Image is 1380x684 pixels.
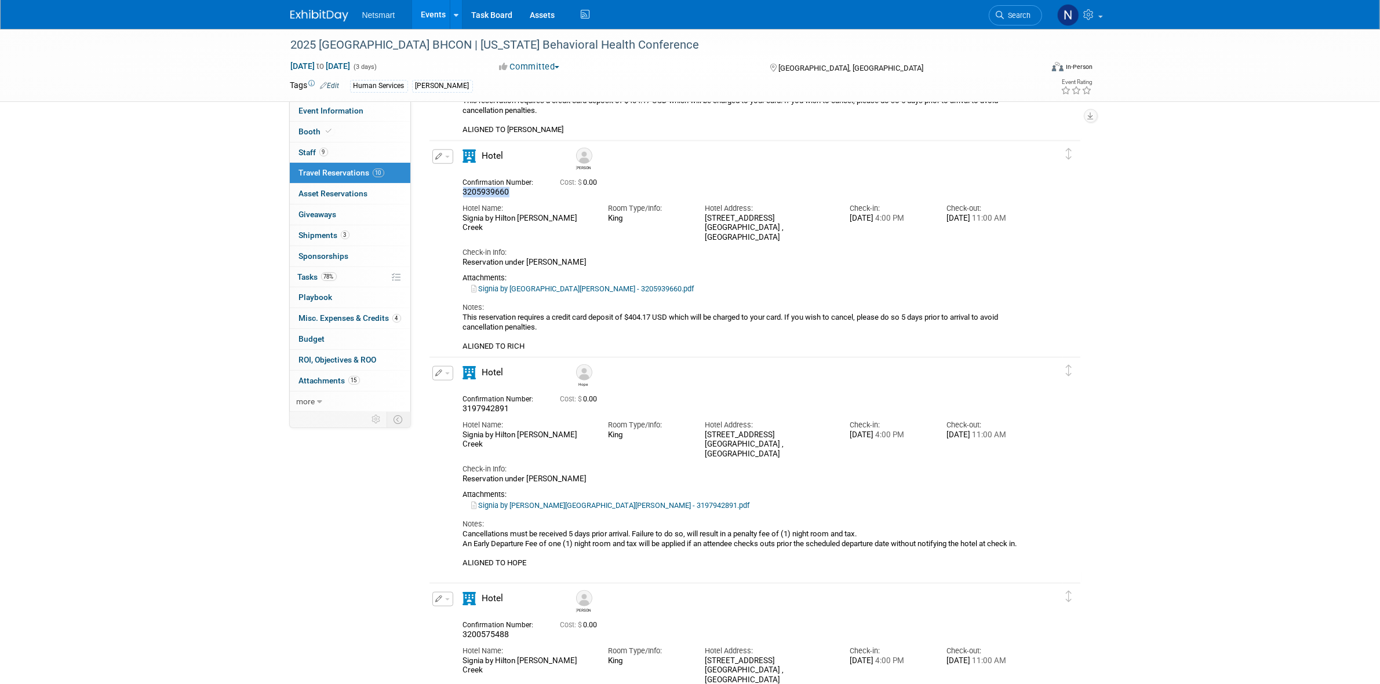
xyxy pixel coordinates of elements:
[299,313,401,323] span: Misc. Expenses & Credits
[392,314,401,323] span: 4
[463,258,1026,268] div: Reservation under [PERSON_NAME]
[946,214,1026,224] div: [DATE]
[463,247,1026,258] div: Check-in Info:
[608,420,687,430] div: Room Type/Info:
[299,106,364,115] span: Event Information
[290,287,410,308] a: Playbook
[873,430,904,439] span: 4:00 PM
[850,646,929,656] div: Check-in:
[705,430,832,459] div: [STREET_ADDRESS] [GEOGRAPHIC_DATA] , [GEOGRAPHIC_DATA]
[463,313,1026,351] div: This reservation requires a credit card deposit of $404.17 USD which will be charged to your card...
[608,214,687,223] div: King
[1057,4,1079,26] img: Nina Finn
[463,175,543,187] div: Confirmation Number:
[290,122,410,142] a: Booth
[608,430,687,440] div: King
[290,101,410,121] a: Event Information
[290,308,410,328] a: Misc. Expenses & Credits4
[560,621,602,629] span: 0.00
[299,231,349,240] span: Shipments
[373,169,384,177] span: 10
[326,128,332,134] i: Booth reservation complete
[290,10,348,21] img: ExhibitDay
[576,590,592,606] img: Danielle Ross
[482,367,504,378] span: Hotel
[1066,148,1072,160] i: Click and drag to move item
[778,64,923,72] span: [GEOGRAPHIC_DATA], [GEOGRAPHIC_DATA]
[974,60,1093,78] div: Event Format
[463,519,1026,529] div: Notes:
[299,251,349,261] span: Sponsorships
[299,168,384,177] span: Travel Reservations
[560,395,584,403] span: Cost: $
[1061,79,1092,85] div: Event Rating
[946,430,1026,440] div: [DATE]
[341,231,349,239] span: 3
[463,392,543,404] div: Confirmation Number:
[463,404,509,413] span: 3197942891
[463,214,591,233] div: Signia by Hilton [PERSON_NAME] Creek
[299,292,333,302] span: Playbook
[290,371,410,391] a: Attachments15
[560,621,584,629] span: Cost: $
[573,148,593,170] div: Richard Bodo
[1066,591,1072,602] i: Click and drag to move item
[290,329,410,349] a: Budget
[367,412,387,427] td: Personalize Event Tab Strip
[350,80,408,92] div: Human Services
[946,656,1026,666] div: [DATE]
[463,474,1026,484] div: Reservation under [PERSON_NAME]
[362,10,395,20] span: Netsmart
[560,178,602,186] span: 0.00
[1065,63,1093,71] div: In-Person
[850,656,929,666] div: [DATE]
[463,490,1026,499] div: Attachments:
[290,225,410,246] a: Shipments3
[576,148,592,164] img: Richard Bodo
[463,302,1026,313] div: Notes:
[946,420,1026,430] div: Check-out:
[576,164,591,170] div: Richard Bodo
[290,267,410,287] a: Tasks78%
[321,272,337,281] span: 78%
[298,272,337,281] span: Tasks
[989,5,1042,25] a: Search
[705,214,832,243] div: [STREET_ADDRESS] [GEOGRAPHIC_DATA] , [GEOGRAPHIC_DATA]
[560,178,584,186] span: Cost: $
[463,366,476,379] i: Hotel
[299,334,325,343] span: Budget
[463,592,476,605] i: Hotel
[463,203,591,214] div: Hotel Name:
[387,412,410,427] td: Toggle Event Tabs
[463,656,591,676] div: Signia by Hilton [PERSON_NAME] Creek
[705,203,832,214] div: Hotel Address:
[297,397,315,406] span: more
[576,606,591,613] div: Danielle Ross
[482,593,504,603] span: Hotel
[970,430,1006,439] span: 11:00 AM
[290,61,351,71] span: [DATE] [DATE]
[946,646,1026,656] div: Check-out:
[348,376,360,385] span: 15
[560,395,602,403] span: 0.00
[608,203,687,214] div: Room Type/Info:
[873,214,904,222] span: 4:00 PM
[472,501,750,510] a: Signia by [PERSON_NAME][GEOGRAPHIC_DATA][PERSON_NAME] - 3197942891.pdf
[463,420,591,430] div: Hotel Name:
[1066,365,1072,376] i: Click and drag to move item
[290,184,410,204] a: Asset Reservations
[463,430,591,450] div: Signia by Hilton [PERSON_NAME] Creek
[463,149,476,163] i: Hotel
[873,656,904,665] span: 4:00 PM
[573,364,593,387] div: Hope DeRouse
[482,151,504,161] span: Hotel
[290,163,410,183] a: Travel Reservations10
[299,127,334,136] span: Booth
[290,350,410,370] a: ROI, Objectives & ROO
[290,246,410,266] a: Sponsorships
[472,284,694,293] a: Signia by [GEOGRAPHIC_DATA][PERSON_NAME] - 3205939660.pdf
[970,656,1006,665] span: 11:00 AM
[608,656,687,665] div: King
[463,529,1026,568] div: Cancellations must be received 5 days prior arrival. Failure to do so, will result in a penalty f...
[573,590,593,613] div: Danielle Ross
